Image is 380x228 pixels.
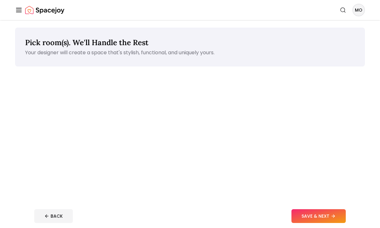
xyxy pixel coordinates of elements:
img: Spacejoy Logo [25,4,64,16]
span: Pick room(s). We'll Handle the Rest [25,38,149,47]
p: Your designer will create a space that's stylish, functional, and uniquely yours. [25,49,355,56]
button: MO [352,4,365,16]
button: SAVE & NEXT [291,209,346,223]
span: MO [353,4,364,16]
button: BACK [34,209,73,223]
a: Spacejoy [25,4,64,16]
